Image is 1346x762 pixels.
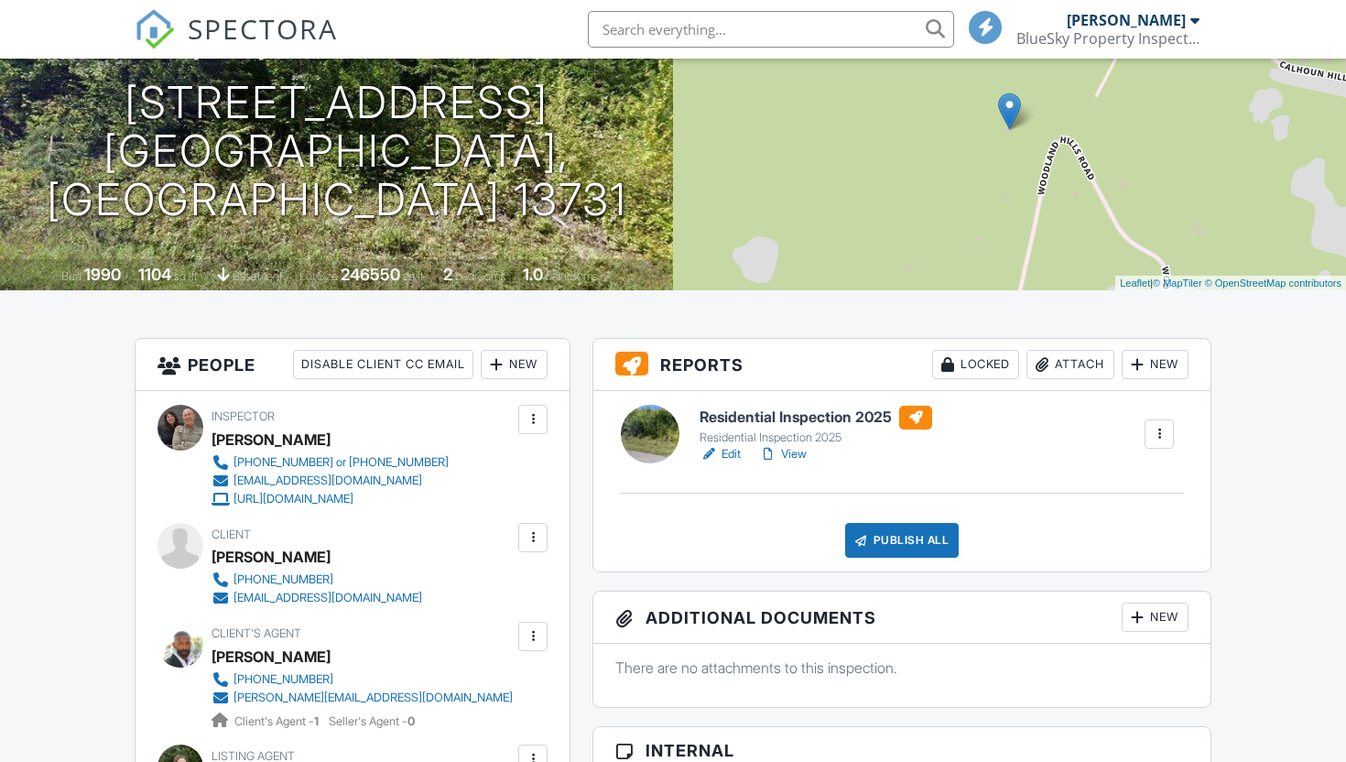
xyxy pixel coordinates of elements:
[233,691,513,705] div: [PERSON_NAME][EMAIL_ADDRESS][DOMAIN_NAME]
[1205,278,1341,288] a: © OpenStreetMap contributors
[174,269,200,283] span: sq. ft.
[932,350,1019,379] div: Locked
[299,269,338,283] span: Lot Size
[1026,350,1114,379] div: Attach
[1115,276,1346,291] div: |
[700,445,741,463] a: Edit
[700,430,932,445] div: Residential Inspection 2025
[615,658,1189,678] p: There are no attachments to this inspection.
[700,406,932,446] a: Residential Inspection 2025 Residential Inspection 2025
[233,474,422,488] div: [EMAIL_ADDRESS][DOMAIN_NAME]
[29,79,644,223] h1: [STREET_ADDRESS] [GEOGRAPHIC_DATA], [GEOGRAPHIC_DATA] 13731
[135,9,175,49] img: The Best Home Inspection Software - Spectora
[523,265,543,284] div: 1.0
[188,9,338,48] span: SPECTORA
[233,572,333,587] div: [PHONE_NUMBER]
[212,689,513,707] a: [PERSON_NAME][EMAIL_ADDRESS][DOMAIN_NAME]
[212,453,449,472] a: [PHONE_NUMBER] or [PHONE_NUMBER]
[443,265,452,284] div: 2
[1067,11,1186,29] div: [PERSON_NAME]
[212,643,331,670] a: [PERSON_NAME]
[1153,278,1202,288] a: © MapTiler
[233,492,353,506] div: [URL][DOMAIN_NAME]
[233,455,449,470] div: [PHONE_NUMBER] or [PHONE_NUMBER]
[233,591,422,605] div: [EMAIL_ADDRESS][DOMAIN_NAME]
[759,445,807,463] a: View
[593,592,1210,644] h3: Additional Documents
[212,490,449,508] a: [URL][DOMAIN_NAME]
[138,265,171,284] div: 1104
[212,472,449,490] a: [EMAIL_ADDRESS][DOMAIN_NAME]
[212,543,331,571] div: [PERSON_NAME]
[314,714,319,728] strong: 1
[845,523,960,558] div: Publish All
[293,350,473,379] div: Disable Client CC Email
[1016,29,1199,48] div: BlueSky Property Inspections
[233,269,282,283] span: basement
[136,339,570,391] h3: People
[135,25,338,63] a: SPECTORA
[700,406,932,430] h6: Residential Inspection 2025
[481,350,548,379] div: New
[1122,350,1189,379] div: New
[407,714,415,728] strong: 0
[212,426,331,453] div: [PERSON_NAME]
[212,589,422,607] a: [EMAIL_ADDRESS][DOMAIN_NAME]
[212,571,422,589] a: [PHONE_NUMBER]
[212,626,301,640] span: Client's Agent
[593,339,1210,391] h3: Reports
[233,672,333,687] div: [PHONE_NUMBER]
[212,409,275,423] span: Inspector
[341,265,400,284] div: 246550
[1120,278,1150,288] a: Leaflet
[546,269,598,283] span: bathrooms
[234,714,321,728] span: Client's Agent -
[329,714,415,728] span: Seller's Agent -
[61,269,81,283] span: Built
[212,528,251,541] span: Client
[403,269,426,283] span: sq.ft.
[212,670,513,689] a: [PHONE_NUMBER]
[192,37,482,61] h3: [DATE] 11:00 am - 2:30 pm
[455,269,505,283] span: bedrooms
[84,265,121,284] div: 1990
[588,11,954,48] input: Search everything...
[1122,603,1189,632] div: New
